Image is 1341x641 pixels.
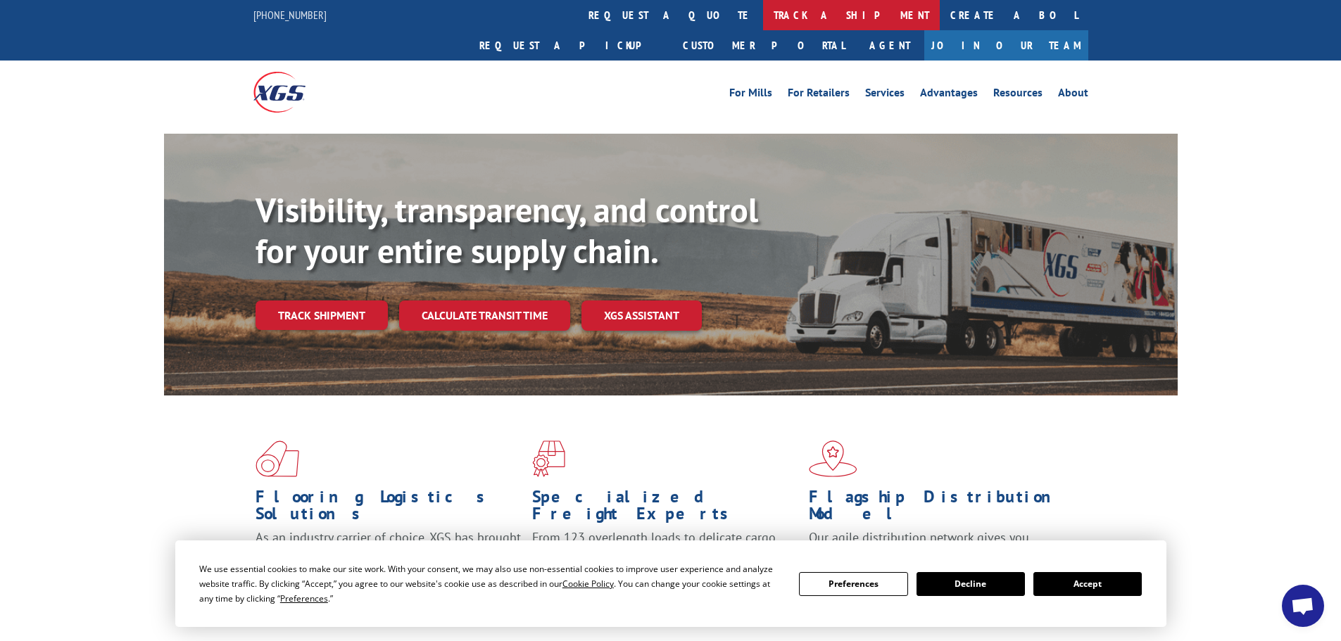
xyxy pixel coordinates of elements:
[581,300,702,331] a: XGS ASSISTANT
[809,488,1075,529] h1: Flagship Distribution Model
[809,529,1068,562] span: Our agile distribution network gives you nationwide inventory management on demand.
[199,561,782,606] div: We use essential cookies to make our site work. With your consent, we may also use non-essential ...
[917,572,1025,596] button: Decline
[253,8,327,22] a: [PHONE_NUMBER]
[865,87,905,103] a: Services
[855,30,924,61] a: Agent
[175,540,1166,627] div: Cookie Consent Prompt
[280,592,328,604] span: Preferences
[924,30,1088,61] a: Join Our Team
[920,87,978,103] a: Advantages
[256,188,758,272] b: Visibility, transparency, and control for your entire supply chain.
[256,300,388,330] a: Track shipment
[256,529,521,579] span: As an industry carrier of choice, XGS has brought innovation and dedication to flooring logistics...
[1282,585,1324,627] a: Open chat
[256,440,299,477] img: xgs-icon-total-supply-chain-intelligence-red
[532,440,565,477] img: xgs-icon-focused-on-flooring-red
[256,488,522,529] h1: Flooring Logistics Solutions
[469,30,672,61] a: Request a pickup
[1033,572,1142,596] button: Accept
[809,440,857,477] img: xgs-icon-flagship-distribution-model-red
[993,87,1043,103] a: Resources
[562,578,614,590] span: Cookie Policy
[672,30,855,61] a: Customer Portal
[399,300,570,331] a: Calculate transit time
[788,87,850,103] a: For Retailers
[532,529,798,592] p: From 123 overlength loads to delicate cargo, our experienced staff knows the best way to move you...
[1058,87,1088,103] a: About
[729,87,772,103] a: For Mills
[532,488,798,529] h1: Specialized Freight Experts
[799,572,907,596] button: Preferences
